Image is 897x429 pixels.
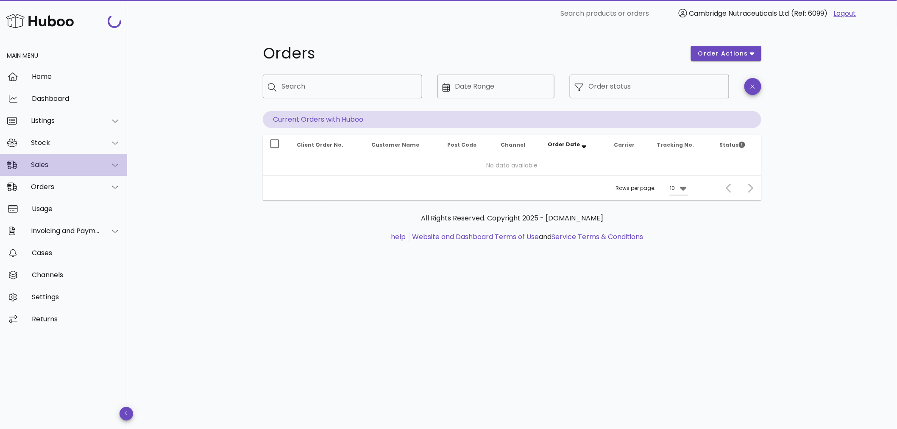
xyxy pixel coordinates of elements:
span: Order Date [548,141,580,148]
div: 10Rows per page: [670,181,688,195]
div: 10 [670,184,675,192]
th: Carrier [607,135,650,155]
div: Home [32,72,120,81]
div: Dashboard [32,95,120,103]
div: Stock [31,139,100,147]
div: Orders [31,183,100,191]
th: Client Order No. [290,135,365,155]
h1: Orders [263,46,681,61]
div: Invoicing and Payments [31,227,100,235]
div: Usage [32,205,120,213]
a: Logout [834,8,856,19]
div: Channels [32,271,120,279]
span: Client Order No. [297,141,343,148]
div: Settings [32,293,120,301]
span: Customer Name [371,141,419,148]
div: – [705,184,708,192]
span: Status [720,141,745,148]
span: Tracking No. [657,141,694,148]
div: Cases [32,249,120,257]
span: Carrier [614,141,635,148]
div: Rows per page: [616,176,688,201]
div: Returns [32,315,120,323]
th: Channel [494,135,541,155]
td: No data available [263,155,761,175]
span: Cambridge Nutraceuticals Ltd [689,8,789,18]
span: Channel [501,141,525,148]
div: Sales [31,161,100,169]
img: Huboo Logo [6,12,74,30]
span: Post Code [448,141,477,148]
a: help [391,232,406,242]
th: Customer Name [365,135,441,155]
li: and [409,232,643,242]
th: Tracking No. [650,135,713,155]
button: order actions [691,46,761,61]
a: Website and Dashboard Terms of Use [412,232,539,242]
span: (Ref: 6099) [791,8,828,18]
div: Listings [31,117,100,125]
p: All Rights Reserved. Copyright 2025 - [DOMAIN_NAME] [270,213,755,223]
th: Order Date: Sorted descending. Activate to remove sorting. [541,135,607,155]
a: Service Terms & Conditions [552,232,643,242]
p: Current Orders with Huboo [263,111,761,128]
span: order actions [698,49,749,58]
th: Status [713,135,761,155]
th: Post Code [441,135,494,155]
